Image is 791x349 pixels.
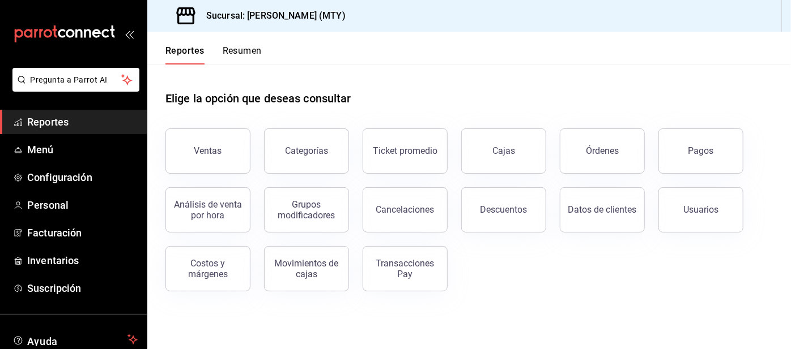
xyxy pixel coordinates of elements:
span: Reportes [27,114,138,130]
h3: Sucursal: [PERSON_NAME] (MTY) [197,9,346,23]
button: Movimientos de cajas [264,246,349,291]
div: Movimientos de cajas [271,258,342,279]
button: Ticket promedio [363,128,448,174]
span: Menú [27,142,138,157]
div: Usuarios [683,204,718,215]
div: Transacciones Pay [370,258,440,279]
span: Configuración [27,170,138,185]
div: Ticket promedio [373,145,437,156]
button: Pagos [658,128,743,174]
a: Pregunta a Parrot AI [8,82,139,94]
button: Descuentos [461,187,546,232]
button: Análisis de venta por hora [165,187,250,232]
button: Ventas [165,128,250,174]
div: Pagos [688,145,714,156]
div: navigation tabs [165,45,262,64]
button: Reportes [165,45,205,64]
button: Costos y márgenes [165,246,250,291]
span: Personal [27,197,138,213]
div: Ventas [194,145,222,156]
button: Resumen [223,45,262,64]
button: open_drawer_menu [125,29,134,38]
span: Inventarios [27,253,138,268]
div: Cajas [492,145,515,156]
div: Categorías [285,145,328,156]
button: Órdenes [560,128,645,174]
span: Suscripción [27,281,138,296]
div: Cancelaciones [376,204,435,215]
button: Transacciones Pay [363,246,448,291]
button: Cajas [461,128,546,174]
div: Costos y márgenes [173,258,243,279]
button: Datos de clientes [560,187,645,232]
button: Grupos modificadores [264,187,349,232]
div: Descuentos [480,204,528,215]
span: Ayuda [27,333,123,346]
div: Análisis de venta por hora [173,199,243,221]
div: Datos de clientes [568,204,637,215]
button: Pregunta a Parrot AI [12,68,139,92]
button: Categorías [264,128,349,174]
span: Pregunta a Parrot AI [31,74,122,86]
div: Órdenes [586,145,619,156]
div: Grupos modificadores [271,199,342,221]
button: Usuarios [658,187,743,232]
h1: Elige la opción que deseas consultar [165,90,351,107]
span: Facturación [27,225,138,240]
button: Cancelaciones [363,187,448,232]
